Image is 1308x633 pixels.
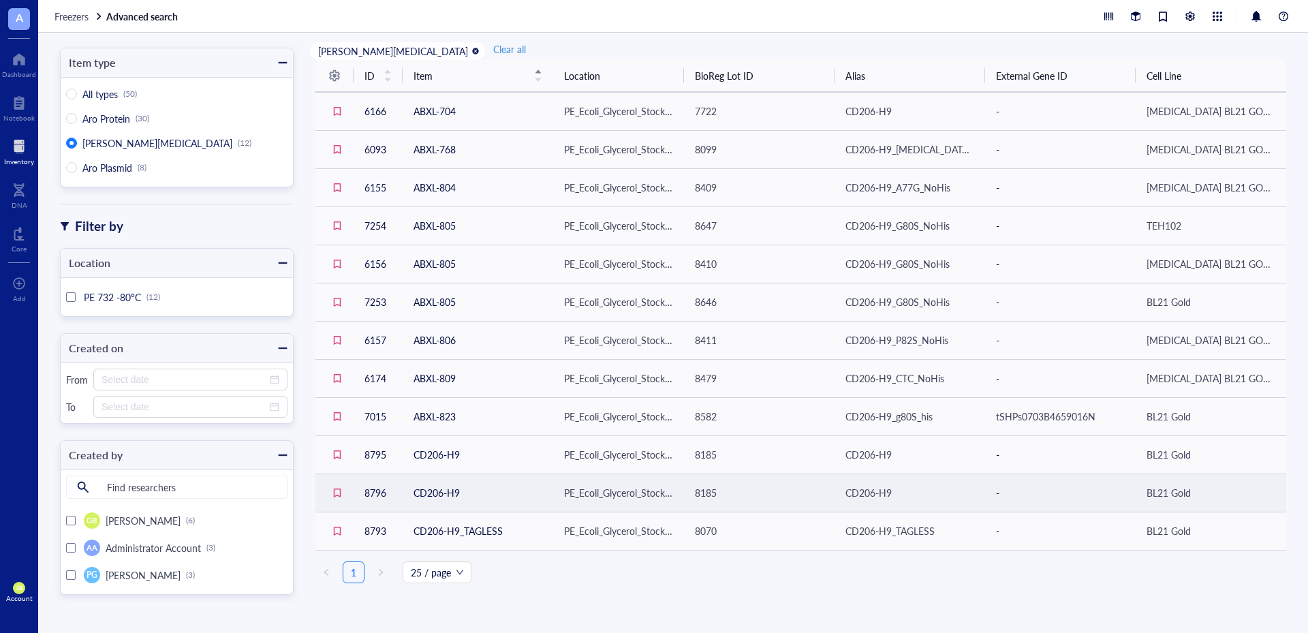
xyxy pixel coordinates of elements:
[318,45,468,57] div: [PERSON_NAME][MEDICAL_DATA]
[996,410,1095,423] span: tSHPs0703B4659016N
[1147,448,1191,461] span: BL21 Gold
[82,87,118,101] span: All types
[403,206,553,245] td: ABXL-805
[835,130,985,168] td: CD206-H9_AP5_CD206-H9_E53C_his
[403,245,553,283] td: ABXL-805
[845,257,950,271] span: CD206-H9_G80S_NoHis
[82,161,132,174] span: Aro Plasmid
[12,223,27,253] a: Core
[684,168,835,206] td: 8409
[186,515,195,526] div: (6)
[985,435,1136,474] td: -
[403,474,553,512] td: CD206-H9
[835,359,985,397] td: CD206-H9_CTC_NoHis
[553,60,684,92] th: Location
[84,290,141,304] span: PE 732 -80°C
[3,114,35,122] div: Notebook
[354,206,403,245] td: 7254
[1147,181,1275,194] span: [MEDICAL_DATA] BL21 GOLD
[411,562,463,583] span: 25 / page
[845,486,892,499] span: CD206-H9
[354,397,403,435] td: 7015
[315,561,337,583] button: left
[835,168,985,206] td: CD206-H9_A77G_NoHis
[493,43,526,55] span: Clear all
[684,206,835,245] td: 8647
[985,60,1136,92] th: External Gene ID
[61,446,123,465] div: Created by
[684,359,835,397] td: 8479
[564,104,673,119] div: PE_Ecoli_Glycerol_Stock_15
[695,371,717,385] span: 8479
[1136,60,1286,92] th: Cell Line
[12,179,27,209] a: DNA
[354,435,403,474] td: 8795
[1136,130,1286,168] td: E. coli BL21 GOLD
[6,594,33,602] div: Account
[315,561,337,583] li: Previous Page
[564,180,673,195] div: PE_Ecoli_Glycerol_Stock_15
[985,168,1136,206] td: -
[684,245,835,283] td: 8410
[985,474,1136,512] td: -
[370,561,392,583] button: right
[564,256,673,271] div: PE_Ecoli_Glycerol_Stock_15
[835,474,985,512] td: CD206-H9
[354,168,403,206] td: 6155
[1147,104,1275,118] span: [MEDICAL_DATA] BL21 GOLD
[695,257,717,271] span: 8410
[1136,474,1286,512] td: BL21 Gold
[82,112,130,125] span: Aro Protein
[403,92,553,130] td: ABXL-704
[695,486,717,499] span: 8185
[845,410,933,423] span: CD206-H9_g80S_his
[1147,486,1191,499] span: BL21 Gold
[985,206,1136,245] td: -
[845,524,935,538] span: CD206-H9_TAGLESS
[564,294,673,309] div: PE_Ecoli_Glycerol_Stock_16
[684,92,835,130] td: 7722
[695,181,717,194] span: 8409
[343,561,364,583] li: 1
[1136,435,1286,474] td: BL21 Gold
[12,201,27,209] div: DNA
[403,397,553,435] td: ABXL-823
[1136,168,1286,206] td: E. coli BL21 GOLD
[695,448,717,461] span: 8185
[684,512,835,550] td: 8070
[377,568,385,576] span: right
[4,157,34,166] div: Inventory
[1147,524,1191,538] span: BL21 Gold
[845,371,944,385] span: CD206-H9_CTC_NoHis
[1147,410,1191,423] span: BL21 Gold
[4,136,34,166] a: Inventory
[684,435,835,474] td: 8185
[186,570,195,581] div: (3)
[845,181,950,194] span: CD206-H9_A77G_NoHis
[354,512,403,550] td: 8793
[403,130,553,168] td: ABXL-768
[403,435,553,474] td: CD206-H9
[66,401,88,413] div: To
[2,48,36,78] a: Dashboard
[835,512,985,550] td: CD206-H9_TAGLESS
[1147,219,1181,232] span: TEH102
[106,541,201,555] span: Administrator Account
[695,142,717,156] span: 8099
[1147,371,1275,385] span: [MEDICAL_DATA] BL21 GOLD
[835,92,985,130] td: CD206-H9
[1136,245,1286,283] td: E. coli BL21 GOLD
[684,130,835,168] td: 8099
[66,373,88,386] div: From
[564,523,673,538] div: PE_Ecoli_Glycerol_Stock_14
[403,321,553,359] td: ABXL-806
[354,359,403,397] td: 6174
[136,113,149,124] div: (30)
[61,53,116,72] div: Item type
[146,292,160,303] div: (12)
[354,92,403,130] td: 6166
[16,9,23,26] span: A
[564,485,673,500] div: PE_Ecoli_Glycerol_Stock_14
[564,218,673,233] div: PE_Ecoli_Glycerol_Stock_16
[1147,142,1275,156] span: [MEDICAL_DATA] BL21 GOLD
